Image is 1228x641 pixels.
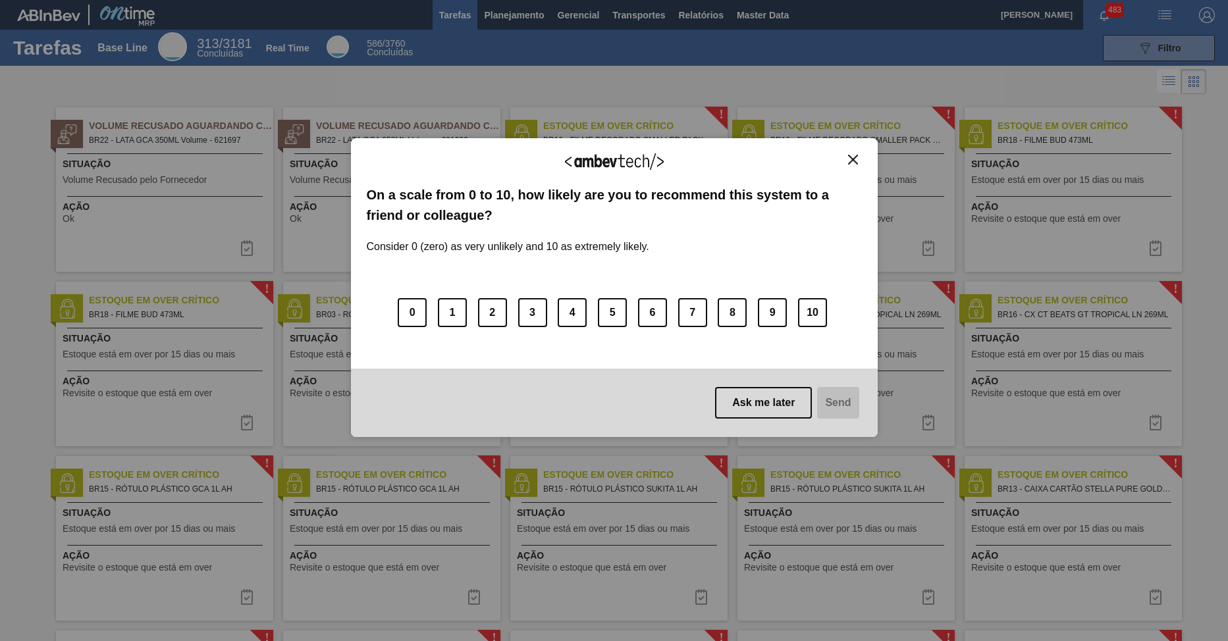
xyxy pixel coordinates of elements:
button: 10 [798,298,827,327]
img: Logo Ambevtech [565,153,664,170]
button: 9 [758,298,787,327]
button: 4 [558,298,587,327]
button: 5 [598,298,627,327]
button: 6 [638,298,667,327]
button: 7 [678,298,707,327]
button: 3 [518,298,547,327]
button: 1 [438,298,467,327]
button: 2 [478,298,507,327]
label: On a scale from 0 to 10, how likely are you to recommend this system to a friend or colleague? [367,185,862,225]
img: Close [848,155,858,165]
button: 8 [718,298,747,327]
button: Close [844,154,862,165]
label: Consider 0 (zero) as very unlikely and 10 as extremely likely. [367,225,649,253]
button: 0 [398,298,427,327]
button: Ask me later [715,387,812,419]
